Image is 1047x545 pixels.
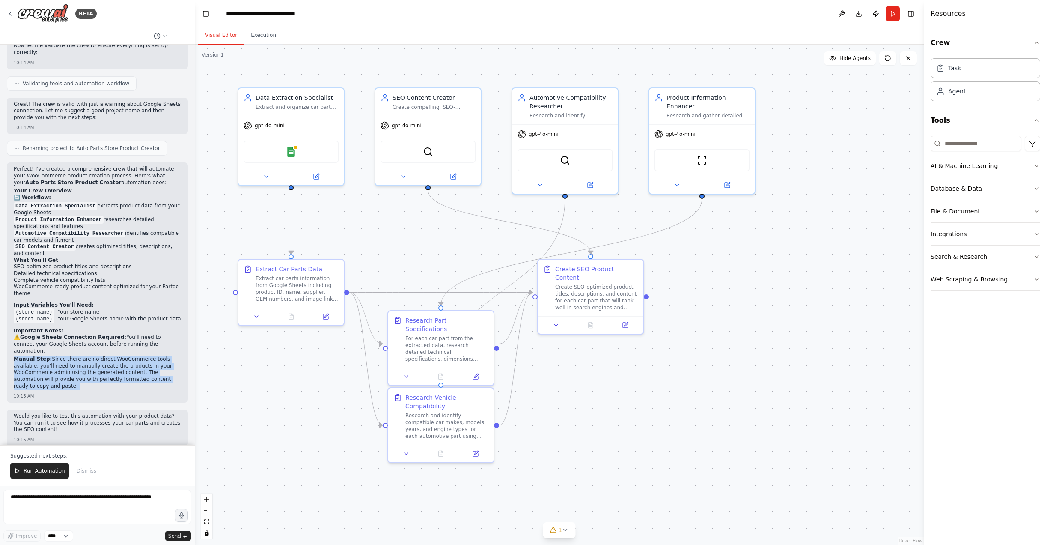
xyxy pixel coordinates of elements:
button: Improve [3,530,41,542]
button: Open in side panel [610,320,640,330]
g: Edge from e66daed3-3567-4f92-9c01-acd2c002c218 to 02bb6483-d9a6-4b1f-aa9f-43f0b53e4549 [437,199,569,383]
p: ⚠️ You'll need to connect your Google Sheets account before running the automation. [14,334,181,354]
div: For each car part from the extracted data, research detailed technical specifications, dimensions... [405,335,488,362]
li: researches detailed specifications and features [14,216,181,230]
button: Execution [244,27,283,45]
div: Tools [931,132,1040,298]
span: Renaming project to Auto Parts Store Product Creator [23,145,160,152]
div: Integrations [931,230,967,238]
button: Open in side panel [311,311,340,322]
div: Research Part Specifications [405,316,488,333]
span: Dismiss [77,467,96,474]
button: zoom out [201,505,212,516]
strong: Manual Step: [14,356,52,362]
div: Automotive Compatibility ResearcherResearch and identify compatible car models, years, and specif... [512,87,619,195]
li: identifies compatible car models and fitment [14,230,181,244]
g: Edge from 49b1f120-e0f4-4792-b53c-ed3b5e116e02 to 02bb6483-d9a6-4b1f-aa9f-43f0b53e4549 [349,288,383,430]
button: Open in side panel [566,180,614,190]
g: Edge from 1b3e410f-2824-4712-80c4-9b48e9906def to 6435ac0b-3141-4f86-9776-30f8704adb22 [424,190,595,254]
code: {store_name} [14,308,54,316]
g: Edge from e49f458b-9b5d-490c-918a-dd655de52e01 to 6435ac0b-3141-4f86-9776-30f8704adb22 [499,288,532,348]
button: Open in side panel [429,171,477,182]
div: 10:14 AM [14,124,181,131]
li: extracts product data from your Google Sheets [14,203,181,216]
span: Validating tools and automation workflow [23,80,129,87]
span: Improve [16,533,37,539]
button: Search & Research [931,246,1040,268]
button: Run Automation [10,463,69,479]
div: Create SEO Product Content [555,265,638,282]
div: AI & Machine Learning [931,162,998,170]
div: Data Extraction SpecialistExtract and organize car parts data from Google Sheets, including produ... [238,87,345,186]
button: No output available [423,449,459,459]
div: 10:15 AM [14,393,181,399]
div: Research and gather detailed technical specifications, features, and benefits for automotive part... [666,112,750,119]
button: Switch to previous chat [150,31,171,41]
div: 10:15 AM [14,437,181,443]
strong: 🔄 Workflow: [14,195,51,201]
g: Edge from 49b1f120-e0f4-4792-b53c-ed3b5e116e02 to 6435ac0b-3141-4f86-9776-30f8704adb22 [349,288,532,297]
div: Create compelling, SEO-optimized product titles and descriptions for car parts that drive organic... [393,104,476,111]
button: 1 [543,522,576,538]
button: Crew [931,31,1040,55]
code: {sheet_name} [14,315,54,323]
div: Create SEO-optimized product titles, descriptions, and content for each car part that will rank w... [555,284,638,311]
button: Dismiss [72,463,101,479]
strong: Your Crew Overview [14,188,72,194]
button: No output available [423,371,459,382]
div: Agent [948,87,966,96]
button: No output available [573,320,609,330]
button: Tools [931,108,1040,132]
button: Hide left sidebar [200,8,212,20]
code: Data Extraction Specialist [14,202,97,210]
li: Detailed technical specifications [14,270,181,277]
div: Database & Data [931,184,982,193]
g: Edge from c049cc07-76a6-421e-970b-9ce67c5356ec to 49b1f120-e0f4-4792-b53c-ed3b5e116e02 [287,190,295,254]
div: Create SEO Product ContentCreate SEO-optimized product titles, descriptions, and content for each... [537,259,644,335]
p: Suggested next steps: [10,452,184,459]
span: Hide Agents [839,55,871,62]
span: Run Automation [24,467,65,474]
p: Now let me validate the crew to ensure everything is set up correctly: [14,42,181,56]
button: Open in side panel [292,171,340,182]
button: Integrations [931,223,1040,245]
button: Send [165,531,191,541]
div: Research Vehicle Compatibility [405,393,488,410]
strong: Auto Parts Store Product Creator [25,180,121,186]
div: Research and identify compatible car makes, models, years, and engine types for each automotive p... [405,412,488,440]
p: Great! The crew is valid with just a warning about Google Sheets connection. Let me suggest a goo... [14,101,181,121]
div: Crew [931,55,1040,108]
div: Extract and organize car parts data from Google Sheets, including product ID, name, supplier, OEM... [256,104,339,111]
button: Visual Editor [198,27,244,45]
strong: What You'll Get [14,257,58,263]
div: Extract Car Parts Data [256,265,322,273]
button: AI & Machine Learning [931,155,1040,177]
div: Extract car parts information from Google Sheets including product ID, name, supplier, OEM number... [256,275,339,302]
div: Extract Car Parts DataExtract car parts information from Google Sheets including product ID, name... [238,259,345,326]
div: Research and identify compatible car models, years, and specifications for automotive parts using... [529,112,613,119]
button: Open in side panel [461,371,490,382]
span: gpt-4o-mini [529,131,559,138]
button: Hide Agents [824,51,876,65]
div: Product Information Enhancer [666,93,750,111]
div: Search & Research [931,252,987,261]
div: Data Extraction Specialist [256,93,339,102]
button: Database & Data [931,177,1040,200]
p: Perfect! I've created a comprehensive crew that will automate your WooCommerce product creation p... [14,166,181,186]
button: Click to speak your automation idea [175,509,188,522]
g: Edge from 02bb6483-d9a6-4b1f-aa9f-43f0b53e4549 to 6435ac0b-3141-4f86-9776-30f8704adb22 [499,288,532,430]
span: gpt-4o-mini [255,122,285,129]
li: WooCommerce-ready product content optimized for your Partdo theme [14,284,181,297]
li: creates optimized titles, descriptions, and content [14,243,181,257]
img: Google Sheets [286,147,296,157]
div: Task [948,64,961,72]
strong: Important Notes: [14,328,63,334]
img: SerperDevTool [423,147,433,157]
g: Edge from 49b1f120-e0f4-4792-b53c-ed3b5e116e02 to e49f458b-9b5d-490c-918a-dd655de52e01 [349,288,383,348]
button: fit view [201,516,212,527]
div: React Flow controls [201,494,212,539]
div: SEO Content Creator [393,93,476,102]
strong: Google Sheets Connection Required: [20,334,126,340]
span: 1 [558,526,562,534]
code: SEO Content Creator [14,243,76,251]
